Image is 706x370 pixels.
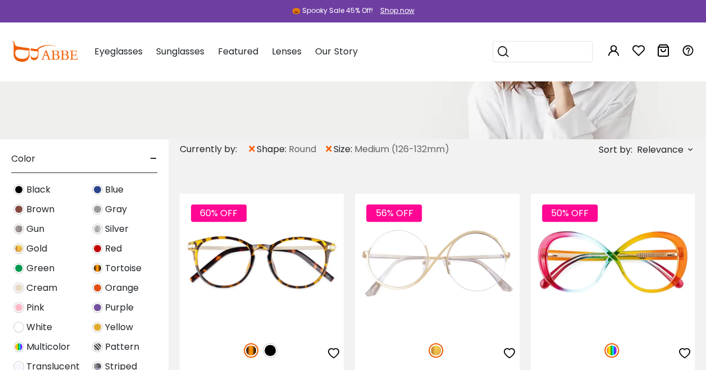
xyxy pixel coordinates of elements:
span: Featured [218,45,258,58]
span: 50% OFF [542,204,598,222]
span: Our Story [315,45,357,58]
img: Brown [13,204,24,214]
div: 🎃 Spooky Sale 45% Off! [292,6,373,16]
img: abbeglasses.com [11,42,78,62]
img: Silver [92,223,103,234]
span: Purple [105,301,134,314]
img: Gray [92,204,103,214]
span: Gray [105,203,127,216]
span: White [26,321,52,334]
span: Medium (126-132mm) [354,143,449,156]
img: Blue [92,184,103,195]
span: Sort by: [599,143,632,156]
img: Yellow [92,322,103,332]
span: × [324,139,334,159]
span: Tortoise [105,262,142,275]
img: Gold Nightshade - Metal ,Adjust Nose Pads [355,194,519,331]
img: Pattern [92,341,103,352]
span: Red [105,242,122,255]
span: Yellow [105,321,133,334]
img: Cream [13,282,24,293]
img: Tortoise Callie - Combination ,Universal Bridge Fit [180,194,344,331]
img: Tortoise [92,263,103,273]
span: Blue [105,183,124,197]
span: Orange [105,281,139,295]
span: 60% OFF [191,204,247,222]
img: Orange [92,282,103,293]
img: Multicolor [13,341,24,352]
span: shape: [257,143,289,156]
span: size: [334,143,354,156]
img: White [13,322,24,332]
img: Green [13,263,24,273]
div: Shop now [380,6,415,16]
img: Gold [429,343,443,358]
span: Eyeglasses [94,45,143,58]
span: Lenses [272,45,302,58]
img: Black [13,184,24,195]
span: Black [26,183,51,197]
div: Currently by: [180,139,247,159]
span: Multicolor [26,340,70,354]
span: Green [26,262,54,275]
img: Black [263,343,277,358]
span: Round [289,143,316,156]
img: Multicolor Sheaf - TR ,Universal Bridge Fit [531,194,695,331]
img: Tortoise [244,343,258,358]
span: 56% OFF [366,204,422,222]
span: Gun [26,222,44,236]
span: × [247,139,257,159]
img: Gold [13,243,24,254]
span: Silver [105,222,129,236]
img: Multicolor [604,343,619,358]
span: - [150,145,157,172]
img: Red [92,243,103,254]
span: Relevance [637,140,684,160]
span: Sunglasses [156,45,204,58]
img: Gun [13,223,24,234]
img: Pink [13,302,24,313]
a: Shop now [375,6,415,15]
span: Brown [26,203,54,216]
img: Purple [92,302,103,313]
span: Color [11,145,35,172]
span: Pink [26,301,44,314]
span: Pattern [105,340,139,354]
span: Gold [26,242,47,255]
span: Cream [26,281,57,295]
